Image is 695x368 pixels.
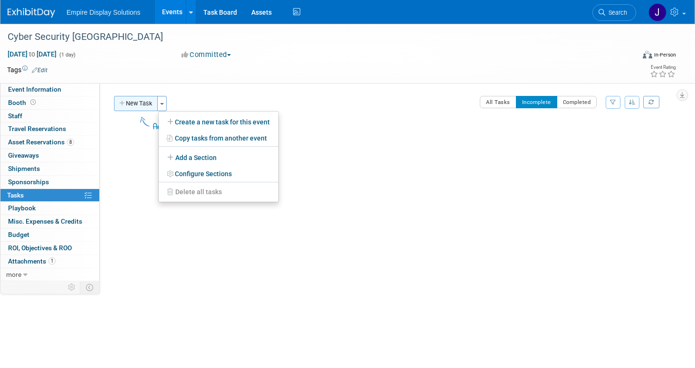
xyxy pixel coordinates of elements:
[159,114,278,130] a: Create a new task for this event
[8,112,22,120] span: Staff
[0,149,99,162] a: Giveaways
[0,189,99,202] a: Tasks
[8,257,56,265] span: Attachments
[32,67,48,74] a: Edit
[0,123,99,135] a: Travel Reservations
[480,96,516,108] button: All Tasks
[576,49,676,64] div: Event Format
[0,215,99,228] a: Misc. Expenses & Credits
[0,162,99,175] a: Shipments
[592,4,636,21] a: Search
[4,28,619,46] div: Cyber Security [GEOGRAPHIC_DATA]
[153,122,277,133] div: Add a To-Do item for this event.
[0,242,99,255] a: ROI, Objectives & ROO
[0,96,99,109] a: Booth
[8,165,40,172] span: Shipments
[0,202,99,215] a: Playbook
[8,178,49,186] span: Sponsorships
[48,257,56,264] span: 1
[8,204,36,212] span: Playbook
[0,136,99,149] a: Asset Reservations8
[650,65,676,70] div: Event Rating
[8,99,38,106] span: Booth
[8,138,74,146] span: Asset Reservations
[0,176,99,189] a: Sponsorships
[159,185,278,199] li: There are no tasks for this event!
[605,9,627,16] span: Search
[557,96,597,108] button: Completed
[643,96,659,108] a: Refresh
[8,125,66,132] span: Travel Reservations
[64,281,80,293] td: Personalize Event Tab Strip
[7,65,48,75] td: Tags
[648,3,666,21] img: Jane Paolucci
[643,51,652,58] img: Format-Inperson.png
[8,217,82,225] span: Misc. Expenses & Credits
[8,244,72,252] span: ROI, Objectives & ROO
[8,85,61,93] span: Event Information
[0,83,99,96] a: Event Information
[159,150,278,166] a: Add a Section
[67,9,141,16] span: Empire Display Solutions
[0,110,99,123] a: Staff
[8,151,39,159] span: Giveaways
[516,96,557,108] button: Incomplete
[654,51,676,58] div: In-Person
[114,96,158,111] button: New Task
[178,50,235,60] button: Committed
[7,50,57,58] span: [DATE] [DATE]
[29,99,38,106] span: Booth not reserved yet
[80,281,100,293] td: Toggle Event Tabs
[7,191,24,199] span: Tasks
[6,271,21,278] span: more
[8,8,55,18] img: ExhibitDay
[58,52,76,58] span: (1 day)
[159,166,278,182] a: Configure Sections
[28,50,37,58] span: to
[159,130,278,146] a: Copy tasks from another event
[0,228,99,241] a: Budget
[0,255,99,268] a: Attachments1
[67,139,74,146] span: 8
[0,268,99,281] a: more
[8,231,29,238] span: Budget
